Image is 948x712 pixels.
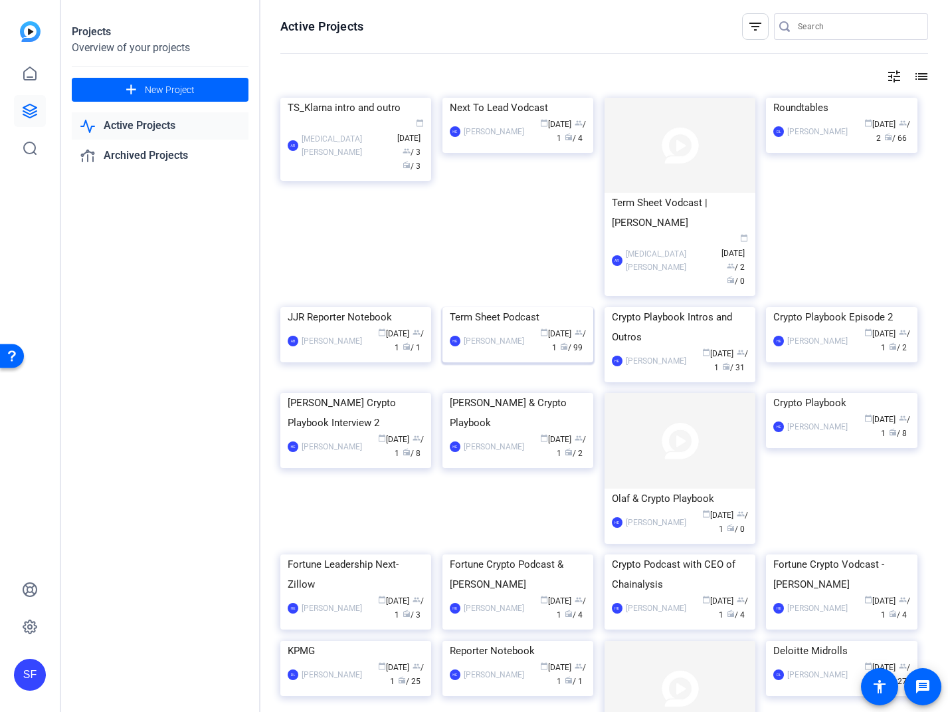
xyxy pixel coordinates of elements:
[787,420,848,433] div: [PERSON_NAME]
[464,440,524,453] div: [PERSON_NAME]
[626,354,686,368] div: [PERSON_NAME]
[450,641,586,661] div: Reporter Notebook
[540,120,571,129] span: [DATE]
[398,677,421,686] span: / 25
[702,349,733,358] span: [DATE]
[560,343,583,352] span: / 99
[403,449,421,458] span: / 8
[403,148,421,157] span: / 3
[912,68,928,84] mat-icon: list
[702,596,710,604] span: calendar_today
[378,434,386,442] span: calendar_today
[540,663,571,672] span: [DATE]
[540,119,548,127] span: calendar_today
[864,663,896,672] span: [DATE]
[72,142,248,170] a: Archived Projects
[864,120,896,129] span: [DATE]
[464,334,524,348] div: [PERSON_NAME]
[450,603,460,614] div: HE
[864,415,896,424] span: [DATE]
[450,98,586,118] div: Next To Lead Vodcast
[14,659,46,691] div: SF
[612,489,748,509] div: Olaf & Crypto Playbook
[413,328,421,336] span: group
[798,19,917,35] input: Search
[719,511,748,534] span: / 1
[378,662,386,670] span: calendar_today
[413,434,421,442] span: group
[288,98,424,118] div: TS_Klarna intro and outro
[450,126,460,137] div: HE
[378,663,409,672] span: [DATE]
[403,162,421,171] span: / 3
[464,125,524,138] div: [PERSON_NAME]
[872,679,888,695] mat-icon: accessibility
[302,132,391,159] div: [MEDICAL_DATA][PERSON_NAME]
[864,329,896,338] span: [DATE]
[72,40,248,56] div: Overview of your projects
[403,610,411,618] span: radio
[378,596,409,606] span: [DATE]
[540,435,571,444] span: [DATE]
[722,362,730,370] span: radio
[575,328,583,336] span: group
[612,603,622,614] div: HE
[884,133,892,141] span: radio
[450,336,460,346] div: HE
[612,356,622,366] div: HE
[773,307,909,327] div: Crypto Playbook Episode 2
[288,393,424,433] div: [PERSON_NAME] Crypto Playbook Interview 2
[727,524,735,532] span: radio
[626,247,715,274] div: [MEDICAL_DATA][PERSON_NAME]
[864,328,872,336] span: calendar_today
[450,554,586,594] div: Fortune Crypto Podcast & [PERSON_NAME]
[575,662,583,670] span: group
[403,448,411,456] span: radio
[378,596,386,604] span: calendar_today
[450,393,586,433] div: [PERSON_NAME] & Crypto Playbook
[773,336,784,346] div: HE
[288,554,424,594] div: Fortune Leadership Next- Zillow
[864,596,872,604] span: calendar_today
[727,262,735,270] span: group
[20,21,41,42] img: blue-gradient.svg
[540,596,571,606] span: [DATE]
[864,414,872,422] span: calendar_today
[145,83,195,97] span: New Project
[612,255,622,266] div: AR
[886,68,902,84] mat-icon: tune
[612,307,748,347] div: Crypto Playbook Intros and Outros
[540,596,548,604] span: calendar_today
[899,596,907,604] span: group
[288,336,298,346] div: AB
[302,440,362,453] div: [PERSON_NAME]
[557,663,586,686] span: / 1
[575,434,583,442] span: group
[288,140,298,151] div: AR
[727,276,735,284] span: radio
[626,516,686,529] div: [PERSON_NAME]
[565,610,573,618] span: radio
[787,334,848,348] div: [PERSON_NAME]
[565,134,583,143] span: / 4
[403,342,411,350] span: radio
[787,602,848,615] div: [PERSON_NAME]
[378,328,386,336] span: calendar_today
[612,554,748,594] div: Crypto Podcast with CEO of Chainalysis
[702,596,733,606] span: [DATE]
[889,429,907,438] span: / 8
[884,134,907,143] span: / 66
[565,449,583,458] span: / 2
[727,277,745,286] span: / 0
[72,24,248,40] div: Projects
[288,641,424,661] div: KPMG
[403,147,411,155] span: group
[773,554,909,594] div: Fortune Crypto Vodcast - [PERSON_NAME]
[881,329,910,352] span: / 1
[403,161,411,169] span: radio
[540,662,548,670] span: calendar_today
[280,19,363,35] h1: Active Projects
[288,603,298,614] div: HE
[773,126,784,137] div: DL
[773,669,784,680] div: DL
